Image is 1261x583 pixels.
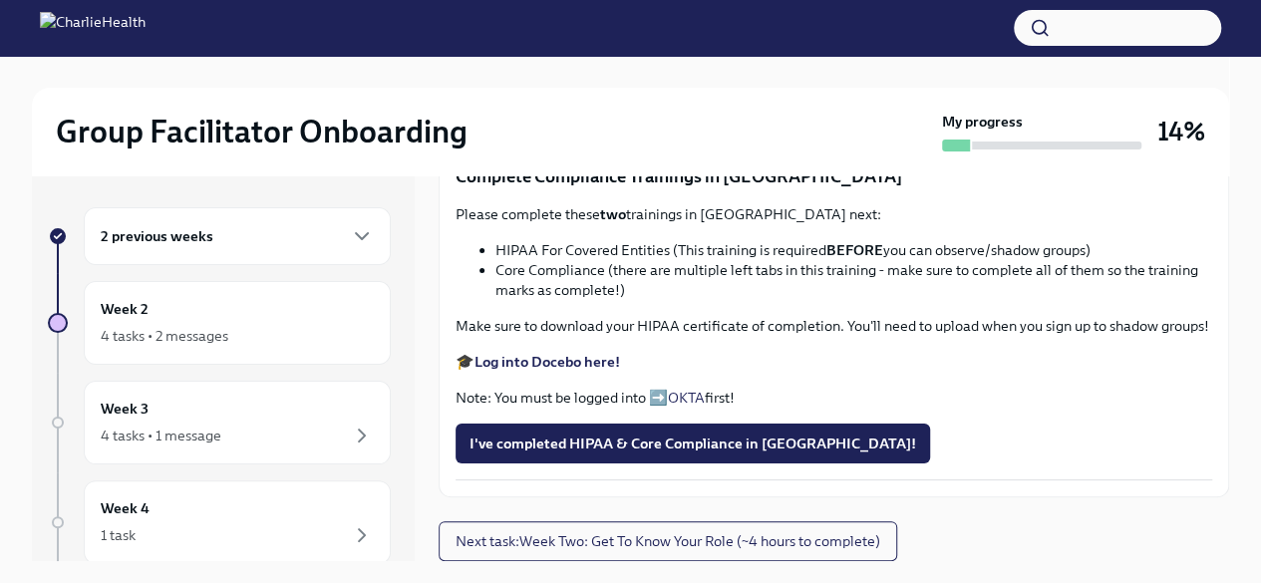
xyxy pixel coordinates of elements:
p: Complete Compliance Trainings in [GEOGRAPHIC_DATA] [456,164,1212,188]
span: I've completed HIPAA & Core Compliance in [GEOGRAPHIC_DATA]! [470,434,916,453]
h6: 2 previous weeks [101,225,213,247]
button: I've completed HIPAA & Core Compliance in [GEOGRAPHIC_DATA]! [456,424,930,463]
div: 1 task [101,525,136,545]
li: Core Compliance (there are multiple left tabs in this training - make sure to complete all of the... [495,260,1212,300]
div: 4 tasks • 2 messages [101,326,228,346]
a: Week 24 tasks • 2 messages [48,281,391,365]
a: OKTA [668,389,705,407]
button: Next task:Week Two: Get To Know Your Role (~4 hours to complete) [439,521,897,561]
p: Note: You must be logged into ➡️ first! [456,388,1212,408]
li: HIPAA For Covered Entities (This training is required you can observe/shadow groups) [495,240,1212,260]
img: CharlieHealth [40,12,146,44]
p: 🎓 [456,352,1212,372]
p: Make sure to download your HIPAA certificate of completion. You'll need to upload when you sign u... [456,316,1212,336]
strong: BEFORE [826,241,883,259]
h6: Week 3 [101,398,149,420]
h3: 14% [1157,114,1205,149]
p: Please complete these trainings in [GEOGRAPHIC_DATA] next: [456,204,1212,224]
a: Log into Docebo here! [474,353,620,371]
a: Week 41 task [48,480,391,564]
strong: My progress [942,112,1023,132]
h6: Week 2 [101,298,149,320]
a: Week 34 tasks • 1 message [48,381,391,464]
div: 4 tasks • 1 message [101,426,221,445]
div: 2 previous weeks [84,207,391,265]
strong: two [600,205,626,223]
span: Next task : Week Two: Get To Know Your Role (~4 hours to complete) [456,531,880,551]
h6: Week 4 [101,497,150,519]
h2: Group Facilitator Onboarding [56,112,468,151]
